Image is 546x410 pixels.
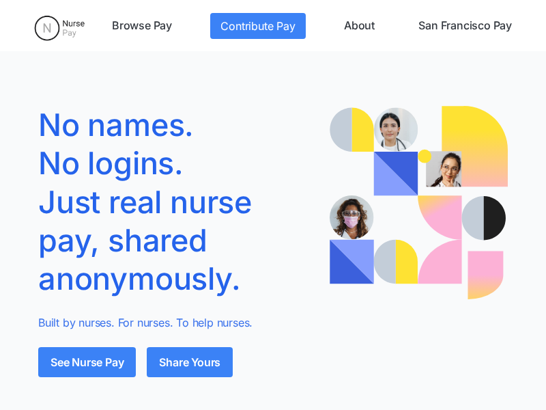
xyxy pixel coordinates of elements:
h1: No names. No logins. Just real nurse pay, shared anonymously. [38,106,309,298]
p: Built by nurses. For nurses. To help nurses. [38,314,309,331]
a: About [339,13,380,39]
a: Share Yours [147,347,233,377]
a: San Francisco Pay [413,13,517,39]
a: Contribute Pay [210,13,305,39]
a: Browse Pay [106,13,177,39]
a: See Nurse Pay [38,347,136,377]
img: Illustration of a nurse with speech bubbles showing real pay quotes [330,106,508,299]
